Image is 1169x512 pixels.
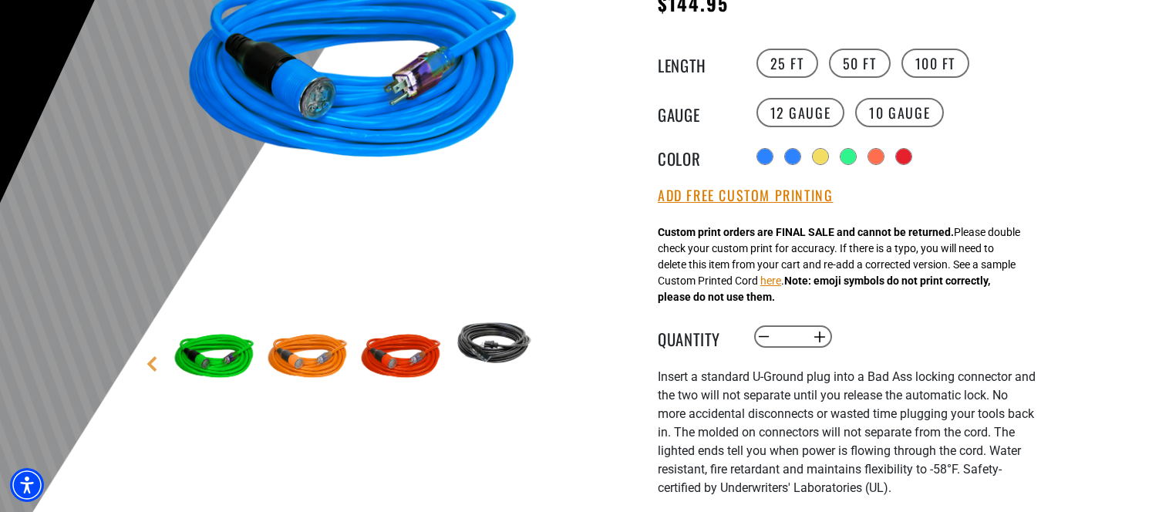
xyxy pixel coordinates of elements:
[658,275,990,303] strong: Note: emoji symbols do not print correctly, please do not use them.
[756,98,845,127] label: 12 Gauge
[144,356,160,372] a: Previous
[658,369,1036,495] span: nsert a standard U-Ground plug into a Bad Ass locking connector and the two will not separate unt...
[263,313,352,403] img: orange
[658,226,954,238] strong: Custom print orders are FINAL SALE and cannot be returned.
[658,53,735,73] legend: Length
[10,468,44,502] div: Accessibility Menu
[658,187,833,204] button: Add Free Custom Printing
[170,313,259,403] img: green
[658,147,735,167] legend: Color
[760,273,781,289] button: here
[658,224,1020,305] div: Please double check your custom print for accuracy. If there is a typo, you will need to delete t...
[756,49,818,78] label: 25 FT
[901,49,970,78] label: 100 FT
[658,103,735,123] legend: Gauge
[450,313,539,372] img: black
[658,327,735,347] label: Quantity
[356,313,446,403] img: red
[829,49,891,78] label: 50 FT
[855,98,944,127] label: 10 Gauge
